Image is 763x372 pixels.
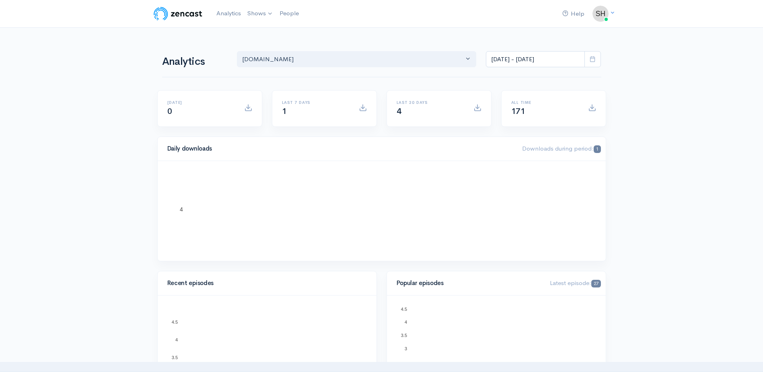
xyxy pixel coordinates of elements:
span: 1 [594,145,601,153]
text: 3.5 [171,355,177,360]
span: 171 [511,106,525,116]
h4: Popular episodes [397,280,541,287]
h4: Recent episodes [167,280,362,287]
span: 1 [282,106,287,116]
iframe: gist-messenger-bubble-iframe [736,345,755,364]
h6: [DATE] [167,100,234,105]
text: 4 [180,206,183,213]
text: 4.5 [171,320,177,324]
span: Downloads during period: [522,145,601,152]
span: 27 [591,280,601,287]
span: Latest episode: [550,279,601,287]
h1: Analytics [162,56,227,68]
text: 4.5 [401,306,407,311]
h6: Last 7 days [282,100,349,105]
svg: A chart. [167,171,596,251]
a: Analytics [213,5,244,22]
h6: Last 30 days [397,100,464,105]
span: 0 [167,106,172,116]
a: People [276,5,302,22]
img: ZenCast Logo [152,6,204,22]
span: 4 [397,106,401,116]
text: 3 [404,346,407,351]
h4: Daily downloads [167,145,513,152]
div: [DOMAIN_NAME] [242,55,464,64]
img: ... [592,6,609,22]
a: Shows [244,5,276,23]
h6: All time [511,100,578,105]
text: 4 [175,337,177,342]
a: Help [559,5,588,23]
button: AskSherri.Life [237,51,477,68]
input: analytics date range selector [486,51,585,68]
text: 4 [404,320,407,324]
text: 3.5 [401,333,407,338]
